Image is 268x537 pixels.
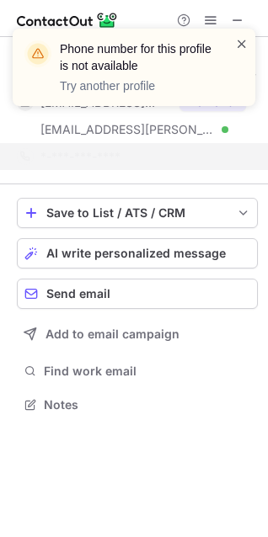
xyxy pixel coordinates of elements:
span: Add to email campaign [46,327,180,341]
span: Find work email [44,364,251,379]
div: Save to List / ATS / CRM [46,206,228,220]
img: ContactOut v5.3.10 [17,10,118,30]
span: Send email [46,287,110,300]
button: AI write personalized message [17,238,258,268]
header: Phone number for this profile is not available [60,40,215,74]
img: warning [24,40,51,67]
button: Send email [17,279,258,309]
span: AI write personalized message [46,247,226,260]
button: Add to email campaign [17,319,258,349]
button: save-profile-one-click [17,198,258,228]
button: Find work email [17,359,258,383]
p: Try another profile [60,77,215,94]
button: Notes [17,393,258,417]
span: Notes [44,397,251,412]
